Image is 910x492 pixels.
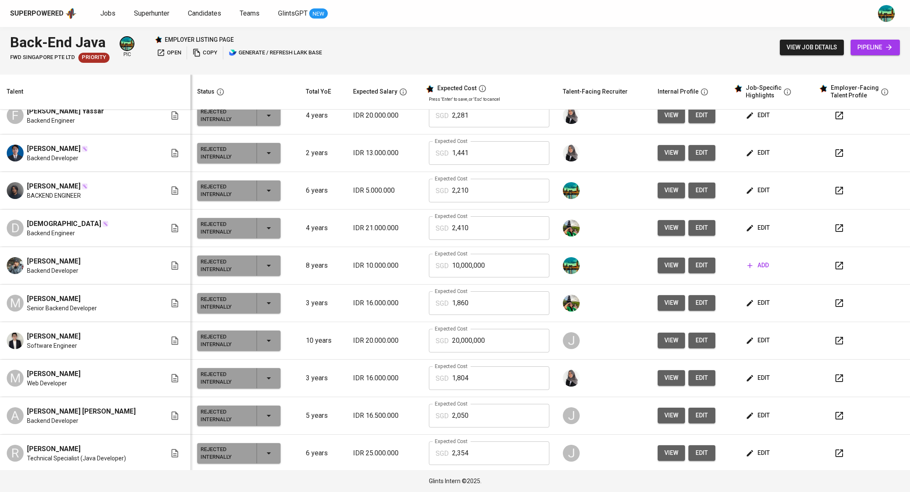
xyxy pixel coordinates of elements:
button: edit [744,145,773,161]
p: SGD [436,223,449,234]
div: Total YoE [306,86,331,97]
button: view [658,183,685,198]
button: view [658,295,685,311]
div: M [7,295,24,312]
p: SGD [436,374,449,384]
a: edit [688,220,715,236]
img: a5d44b89-0c59-4c54-99d0-a63b29d42bd3.jpg [878,5,895,22]
img: Dwi Ardi Irawan [7,332,24,349]
span: pipeline [857,42,893,53]
span: view [664,223,678,233]
span: edit [695,335,709,346]
div: Superpowered [10,9,64,19]
button: lark generate / refresh lark base [227,46,324,59]
span: edit [747,223,770,233]
a: Superpoweredapp logo [10,7,77,20]
p: SGD [436,298,449,309]
button: edit [744,183,773,198]
div: R [7,445,24,462]
div: Rejected Internally [201,144,250,162]
span: edit [695,223,709,233]
div: Employer-Facing Talent Profile [831,84,879,99]
div: J [563,407,580,424]
div: J [563,445,580,462]
button: Rejected Internally [197,331,281,351]
span: Web Developer [27,379,67,387]
a: pipeline [851,40,900,55]
span: edit [747,373,770,383]
div: F [7,107,24,124]
button: view [658,145,685,161]
button: edit [688,108,715,123]
button: edit [744,108,773,123]
a: Jobs [100,8,117,19]
div: Rejected Internally [201,369,250,387]
p: IDR 21.000.000 [353,223,415,233]
button: view [658,370,685,386]
div: Job-Specific Highlights [746,84,782,99]
button: view job details [780,40,844,55]
button: Rejected Internally [197,105,281,126]
img: Ilyan Ditama [7,257,24,274]
img: glints_star.svg [819,84,827,93]
p: IDR 13.000.000 [353,148,415,158]
div: Talent-Facing Recruiter [563,86,628,97]
p: 8 years [306,261,340,271]
p: 4 years [306,223,340,233]
span: NEW [309,10,328,18]
button: Rejected Internally [197,293,281,313]
span: edit [695,148,709,158]
div: Rejected Internally [201,331,250,350]
span: Senior Backend Developer [27,304,97,312]
a: Superhunter [134,8,171,19]
span: generate / refresh lark base [229,48,322,58]
p: 3 years [306,298,340,308]
p: 4 years [306,110,340,121]
img: a5d44b89-0c59-4c54-99d0-a63b29d42bd3.jpg [563,257,580,274]
button: view [658,220,685,236]
p: SGD [436,261,449,271]
span: [PERSON_NAME] [27,331,80,341]
span: FWD Singapore Pte Ltd [10,54,75,62]
span: Backend Developer [27,154,78,162]
span: copy [193,48,217,58]
img: sinta.windasari@glints.com [563,107,580,124]
p: 10 years [306,336,340,346]
div: M [7,370,24,387]
button: edit [744,445,773,461]
a: edit [688,445,715,461]
button: open [155,46,183,59]
a: edit [688,258,715,273]
img: lark [229,48,237,57]
span: Priority [78,54,110,62]
div: J [563,332,580,349]
button: edit [688,370,715,386]
img: magic_wand.svg [81,183,88,190]
span: edit [695,185,709,196]
span: edit [695,373,709,383]
p: 6 years [306,186,340,196]
button: Rejected Internally [197,218,281,238]
img: a5d44b89-0c59-4c54-99d0-a63b29d42bd3.jpg [120,37,134,50]
span: Superhunter [134,9,169,17]
button: view [658,445,685,461]
p: SGD [436,111,449,121]
div: Rejected Internally [201,219,250,237]
span: edit [747,110,770,121]
span: add [747,260,769,271]
button: view [658,108,685,123]
span: edit [695,410,709,421]
div: D [7,220,24,237]
span: view [664,335,678,346]
img: Fredy Mordechai Marpaung [7,145,24,161]
p: IDR 16.000.000 [353,298,415,308]
a: edit [688,333,715,348]
span: Technical Specialist (Java Developer) [27,454,126,462]
span: Backend Developer [27,266,78,275]
p: 5 years [306,411,340,421]
div: Status [197,86,214,97]
span: Software Engineer [27,341,77,350]
a: edit [688,408,715,423]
